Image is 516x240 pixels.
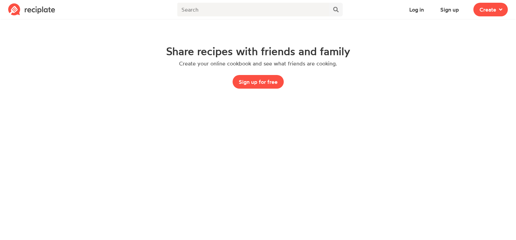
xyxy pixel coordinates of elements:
[177,3,329,16] input: Search
[8,3,55,16] img: Reciplate
[403,3,430,16] button: Log in
[480,5,496,14] span: Create
[233,75,284,89] button: Sign up for free
[473,3,508,16] button: Create
[179,60,337,67] p: Create your online cookbook and see what friends are cooking.
[166,45,350,57] h1: Share recipes with friends and family
[434,3,465,16] button: Sign up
